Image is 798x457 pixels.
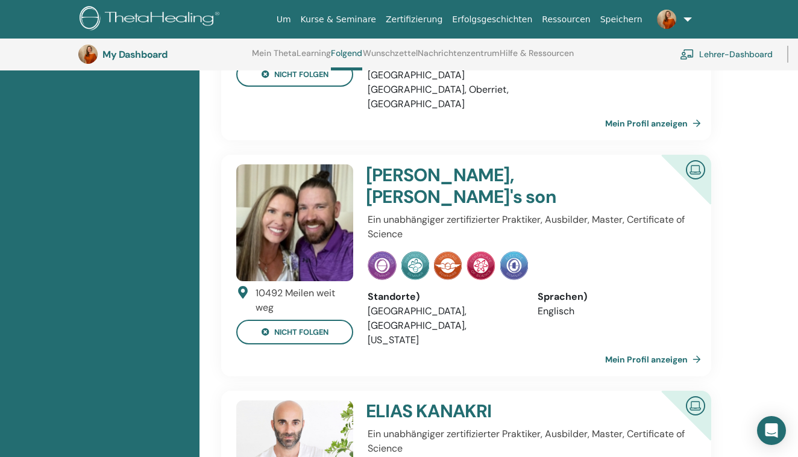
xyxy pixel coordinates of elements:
a: Speichern [595,8,647,31]
button: nicht folgen [236,320,353,344]
a: Nachrichtenzentrum [418,48,500,67]
img: default.jpg [78,45,98,64]
img: logo.png [80,6,224,33]
a: Lehrer-Dashboard [680,41,773,67]
a: Wunschzettel [363,48,418,67]
a: Um [272,8,296,31]
img: default.jpg [657,10,676,29]
p: Ein unabhängiger zertifizierter Praktiker, Ausbilder, Master, Certificate of Science [368,213,689,241]
div: Standorte) [368,290,520,304]
div: Zertifizierter Online -Ausbilder [642,155,711,224]
div: Sprachen) [538,290,690,304]
img: Zertifizierter Online -Ausbilder [681,155,710,182]
button: nicht folgen [236,62,353,87]
img: chalkboard-teacher.svg [680,49,694,60]
div: 10492 Meilen weit weg [256,286,353,315]
a: Hilfe & Ressourcen [500,48,574,67]
h4: [PERSON_NAME], [PERSON_NAME]'s son [366,164,634,208]
a: Folgend [331,48,362,70]
div: Open Intercom Messenger [757,416,786,445]
p: Ein unabhängiger zertifizierter Praktiker, Ausbilder, Master, Certificate of Science [368,427,689,456]
a: Erfolgsgeschichten [447,8,537,31]
li: [GEOGRAPHIC_DATA], [GEOGRAPHIC_DATA], [US_STATE] [368,304,520,347]
a: Mein Profil anzeigen [605,111,706,135]
h4: ELIAS KANAKRI [366,400,634,422]
a: Mein ThetaLearning [252,48,331,67]
li: Englisch [538,304,690,319]
a: Ressourcen [537,8,595,31]
a: Zertifizierung [381,8,447,31]
li: [GEOGRAPHIC_DATA], Oberriet, [GEOGRAPHIC_DATA] [368,82,520,111]
img: Zertifizierter Online -Ausbilder [681,391,710,418]
a: Mein Profil anzeigen [605,347,706,372]
img: default.jpg [236,164,353,281]
h3: My Dashboard [102,49,223,60]
a: Kurse & Seminare [296,8,381,31]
